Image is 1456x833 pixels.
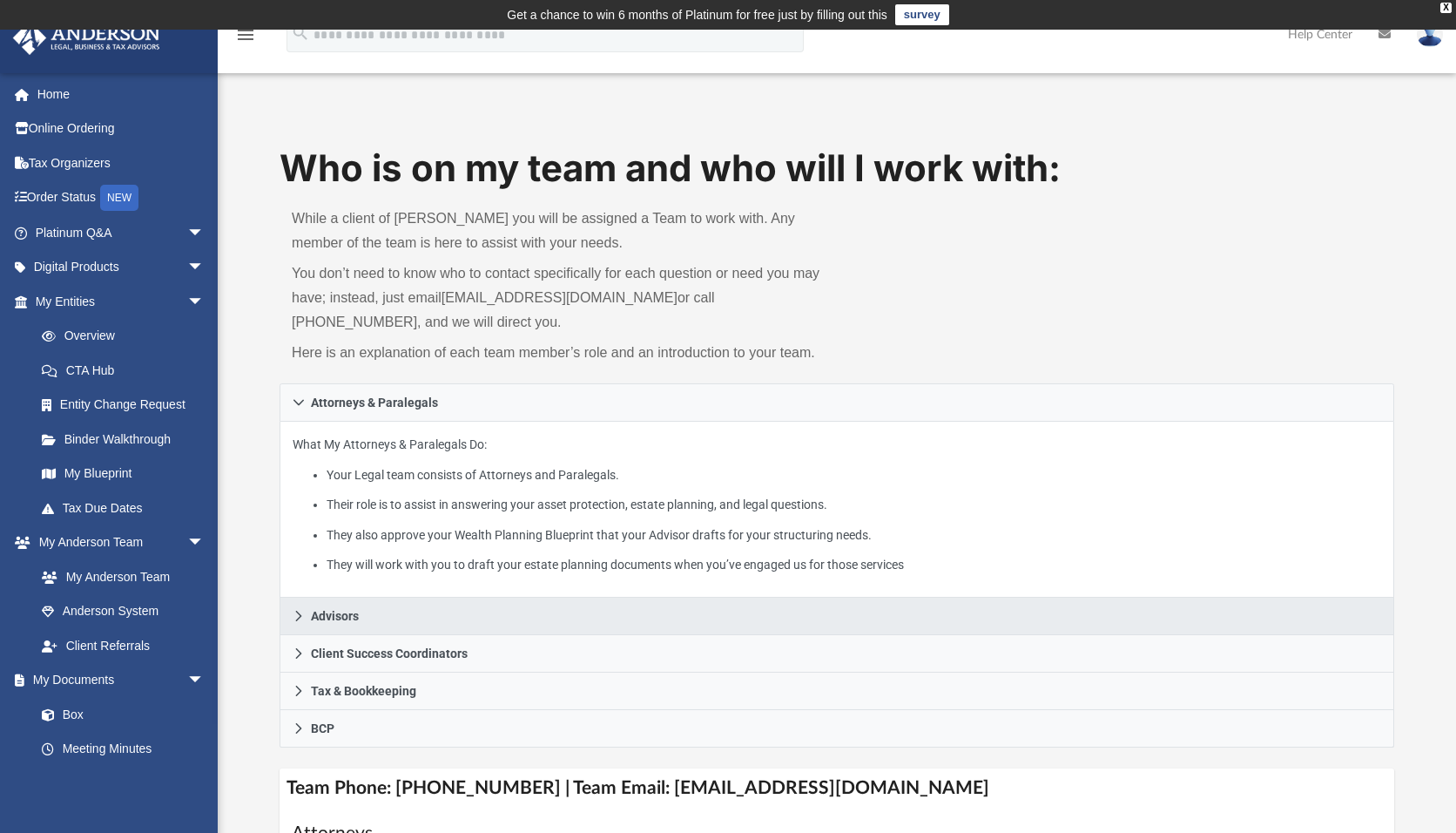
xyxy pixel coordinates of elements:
a: My Anderson Teamarrow_drop_down [12,525,222,560]
a: Home [12,77,231,112]
a: Tax Organizers [12,146,231,180]
a: Binder Walkthrough [24,422,231,457]
a: Advisors [280,598,1394,635]
a: Client Referrals [24,628,222,663]
li: Their role is to assist in answering your asset protection, estate planning, and legal questions. [327,494,1381,516]
a: My Entitiesarrow_drop_down [12,284,231,319]
a: BCP [280,710,1394,748]
li: They will work with you to draft your estate planning documents when you’ve engaged us for those ... [327,554,1381,576]
a: [EMAIL_ADDRESS][DOMAIN_NAME] [442,290,677,305]
a: Online Ordering [12,112,231,146]
span: BCP [311,722,334,735]
span: Advisors [311,610,359,622]
span: Attorneys & Paralegals [311,396,438,409]
img: User Pic [1417,22,1443,47]
i: menu [235,24,256,45]
a: Overview [24,319,231,354]
a: Anderson System [24,594,222,629]
a: My Anderson Team [24,559,213,594]
a: Meeting Minutes [24,732,222,767]
span: arrow_drop_down [187,250,222,286]
a: Client Success Coordinators [280,635,1394,673]
span: arrow_drop_down [187,663,222,699]
p: Here is an explanation of each team member’s role and an introduction to your team. [292,341,825,365]
a: Box [24,697,213,732]
a: My Documentsarrow_drop_down [12,663,222,698]
div: Get a chance to win 6 months of Platinum for free just by filling out this [507,4,887,25]
li: Your Legal team consists of Attorneys and Paralegals. [327,464,1381,486]
div: NEW [100,185,138,211]
img: Anderson Advisors Platinum Portal [8,21,165,55]
a: CTA Hub [24,353,231,388]
a: My Blueprint [24,457,222,491]
p: You don’t need to know who to contact specifically for each question or need you may have; instea... [292,261,825,335]
p: While a client of [PERSON_NAME] you will be assigned a Team to work with. Any member of the team ... [292,207,825,255]
li: They also approve your Wealth Planning Blueprint that your Advisor drafts for your structuring ne... [327,525,1381,546]
div: close [1440,3,1452,13]
span: Tax & Bookkeeping [311,685,416,697]
a: Tax Due Dates [24,491,231,525]
span: arrow_drop_down [187,284,222,320]
p: What My Attorneys & Paralegals Do: [293,434,1381,576]
h4: Team Phone: [PHONE_NUMBER] | Team Email: [EMAIL_ADDRESS][DOMAIN_NAME] [280,769,1394,808]
a: menu [235,33,256,45]
span: arrow_drop_down [187,525,222,561]
a: survey [895,4,949,25]
a: Tax & Bookkeeping [280,673,1394,710]
a: Digital Productsarrow_drop_down [12,250,231,285]
span: arrow_drop_down [187,215,222,251]
span: Client Success Coordinators [311,647,468,660]
a: Forms Library [24,766,213,801]
a: Platinum Q&Aarrow_drop_down [12,215,231,250]
div: Attorneys & Paralegals [280,422,1394,599]
a: Entity Change Request [24,388,231,423]
i: search [291,24,310,43]
h1: Who is on my team and who will I work with: [280,143,1394,194]
a: Order StatusNEW [12,180,231,216]
a: Attorneys & Paralegals [280,383,1394,422]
